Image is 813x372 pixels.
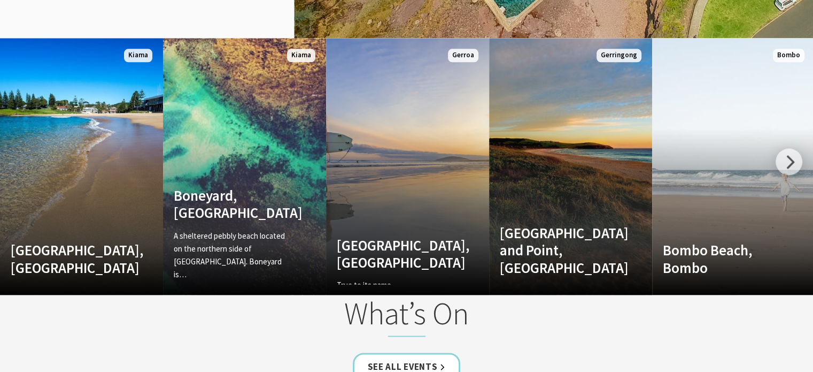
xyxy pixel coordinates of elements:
span: Kiama [287,49,315,62]
a: [GEOGRAPHIC_DATA] and Point, [GEOGRAPHIC_DATA] Gerringong [489,38,652,295]
h2: What’s On [197,295,616,337]
p: True to its name, [GEOGRAPHIC_DATA] makes up just over 12 kilometres of… [337,279,454,317]
span: Kiama [124,49,152,62]
span: Gerringong [597,49,641,62]
h4: [GEOGRAPHIC_DATA] and Point, [GEOGRAPHIC_DATA] [500,224,617,276]
p: A sheltered pebbly beach located on the northern side of [GEOGRAPHIC_DATA]. Boneyard is… [174,230,291,281]
h4: Boneyard, [GEOGRAPHIC_DATA] [174,187,291,222]
h4: [GEOGRAPHIC_DATA], [GEOGRAPHIC_DATA] [337,237,454,271]
h4: [GEOGRAPHIC_DATA], [GEOGRAPHIC_DATA] [11,241,128,276]
h4: Bombo Beach, Bombo [663,241,780,276]
span: Gerroa [448,49,478,62]
a: Another Image Used [GEOGRAPHIC_DATA], [GEOGRAPHIC_DATA] True to its name, [GEOGRAPHIC_DATA] makes... [326,38,489,295]
span: Bombo [773,49,804,62]
a: Boneyard, [GEOGRAPHIC_DATA] A sheltered pebbly beach located on the northern side of [GEOGRAPHIC_... [163,38,326,295]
